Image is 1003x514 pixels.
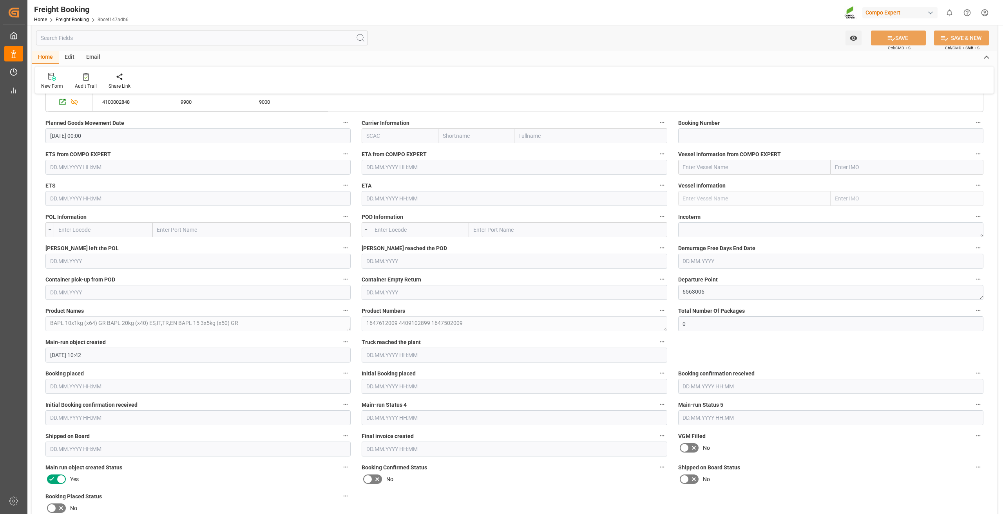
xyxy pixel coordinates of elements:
input: Enter Port Name [469,222,667,237]
button: Demurrage Free Days End Date [973,243,983,253]
input: Enter Locode [54,222,153,237]
span: Ctrl/CMD + S [888,45,911,51]
span: [PERSON_NAME] left the POL [45,244,119,252]
span: No [703,475,710,483]
button: Vessel Information [973,180,983,190]
a: Freight Booking [56,17,89,22]
input: DD.MM.YYYY HH:MM [362,379,667,394]
span: Container Empty Return [362,276,421,284]
div: Press SPACE to select this row. [93,93,328,112]
span: Booking confirmation received [678,370,755,378]
span: ETS [45,182,56,190]
span: No [386,475,393,483]
span: Vessel Information [678,182,726,190]
button: Booking Confirmed Status [657,462,667,472]
button: Main-run Status 5 [973,399,983,409]
button: Booking Placed Status [340,491,351,501]
span: Main run object created Status [45,464,122,472]
div: Edit [59,51,80,64]
textarea: 1647612009 4409102899 1647502009 [362,316,667,331]
input: DD.MM.YYYY [45,285,351,300]
span: POD Information [362,213,403,221]
span: Planned Goods Movement Date [45,119,124,127]
button: Container Empty Return [657,274,667,284]
button: Compo Expert [862,5,941,20]
div: 9000 [250,93,328,111]
div: -- [45,222,54,237]
input: DD.MM.YYYY HH:MM [678,410,983,425]
span: POL Information [45,213,87,221]
textarea: BAPL 10x1kg (x64) GR BAPL 20kg (x40) ES,IT,TR,EN BAPL 15 3x5kg (x50) GR [45,316,351,331]
input: Fullname [514,128,667,143]
span: No [70,504,77,512]
span: Shipped on Board [45,432,90,440]
span: Main-run object created [45,338,106,346]
span: Container pick-up from POD [45,276,115,284]
div: 4100002848 [93,93,171,111]
span: Ctrl/CMD + Shift + S [945,45,979,51]
div: New Form [41,83,63,90]
input: Enter IMO [831,191,983,206]
span: No [703,444,710,452]
input: Enter Port Name [153,222,351,237]
input: DD.MM.YYYY HH:MM [45,379,351,394]
span: ETA [362,182,371,190]
input: Enter IMO [831,160,983,175]
div: Home [32,51,59,64]
button: Total Number Of Packages [973,305,983,316]
button: Planned Goods Movement Date [340,117,351,128]
span: Vessel Information from COMPO EXPERT [678,150,781,159]
button: Booking placed [340,368,351,378]
div: Compo Expert [862,7,938,18]
div: 9900 [171,93,250,111]
input: DD.MM.YYYY HH:MM [362,442,667,456]
button: show 0 new notifications [941,4,958,22]
input: DD.MM.YYYY HH:MM [362,348,667,363]
button: Initial Booking confirmation received [340,399,351,409]
input: DD.MM.YYYY HH:MM [45,410,351,425]
button: Main-run object created [340,337,351,347]
input: Enter Vessel Name [678,191,831,206]
span: Product Numbers [362,307,405,315]
span: Demurrage Free Days End Date [678,244,755,252]
span: Initial Booking placed [362,370,416,378]
input: Search Fields [36,31,368,45]
span: Booking Placed Status [45,492,102,501]
span: Departure Point [678,276,718,284]
button: Main run object created Status [340,462,351,472]
span: Shipped on Board Status [678,464,740,472]
button: [PERSON_NAME] reached the POD [657,243,667,253]
input: Shortname [438,128,514,143]
input: DD.MM.YYYY HH:MM [45,128,351,143]
span: Incoterm [678,213,701,221]
div: Audit Trail [75,83,97,90]
button: POD Information [657,211,667,222]
input: SCAC [362,128,438,143]
button: Carrier Information [657,117,667,128]
button: Incoterm [973,211,983,222]
span: Final invoice created [362,432,414,440]
button: Help Center [958,4,976,22]
span: Product Names [45,307,84,315]
button: Product Names [340,305,351,316]
span: [PERSON_NAME] reached the POD [362,244,447,252]
button: ETA from COMPO EXPERT [657,149,667,159]
span: Carrier Information [362,119,409,127]
input: DD.MM.YYYY HH:MM [45,348,351,363]
input: DD.MM.YYYY HH:MM [45,160,351,175]
button: Container pick-up from POD [340,274,351,284]
button: Vessel Information from COMPO EXPERT [973,149,983,159]
button: Booking Number [973,117,983,128]
button: SAVE & NEW [934,31,989,45]
button: Truck reached the plant [657,337,667,347]
button: ETS from COMPO EXPERT [340,149,351,159]
input: DD.MM.YYYY HH:MM [45,442,351,456]
button: Departure Point [973,274,983,284]
button: Main-run Status 4 [657,399,667,409]
input: DD.MM.YYYY [678,254,983,269]
div: -- [362,222,370,237]
input: DD.MM.YYYY HH:MM [678,379,983,394]
button: [PERSON_NAME] left the POL [340,243,351,253]
div: Share Link [109,83,130,90]
button: VGM Filled [973,431,983,441]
